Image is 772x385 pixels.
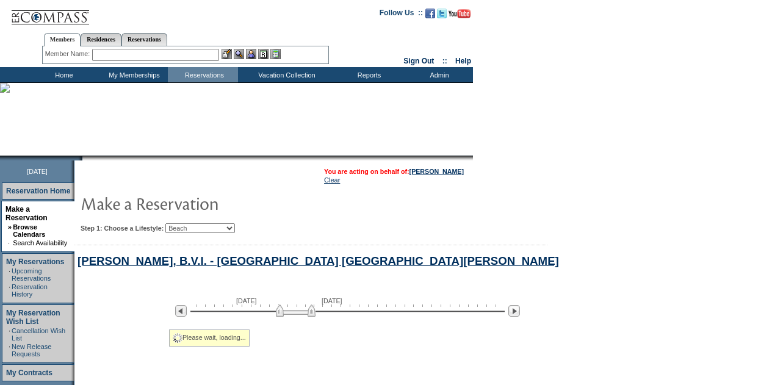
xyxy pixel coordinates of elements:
[246,49,256,59] img: Impersonate
[13,223,45,238] a: Browse Calendars
[12,283,48,298] a: Reservation History
[403,67,473,82] td: Admin
[6,187,70,195] a: Reservation Home
[8,223,12,231] b: »
[234,49,244,59] img: View
[168,67,238,82] td: Reservations
[12,327,65,342] a: Cancellation Wish List
[442,57,447,65] span: ::
[508,305,520,317] img: Next
[27,168,48,175] span: [DATE]
[175,305,187,317] img: Previous
[5,205,48,222] a: Make a Reservation
[333,67,403,82] td: Reports
[8,239,12,246] td: ·
[13,239,67,246] a: Search Availability
[81,191,325,215] img: pgTtlMakeReservation.gif
[409,168,464,175] a: [PERSON_NAME]
[12,343,51,358] a: New Release Requests
[45,49,92,59] div: Member Name:
[449,9,471,18] img: Subscribe to our YouTube Channel
[78,254,559,267] a: [PERSON_NAME], B.V.I. - [GEOGRAPHIC_DATA] [GEOGRAPHIC_DATA][PERSON_NAME]
[324,176,340,184] a: Clear
[173,333,182,343] img: spinner2.gif
[380,7,423,22] td: Follow Us ::
[324,168,464,175] span: You are acting on behalf of:
[222,49,232,59] img: b_edit.gif
[425,12,435,20] a: Become our fan on Facebook
[81,225,164,232] b: Step 1: Choose a Lifestyle:
[437,9,447,18] img: Follow us on Twitter
[449,12,471,20] a: Subscribe to our YouTube Channel
[322,297,342,304] span: [DATE]
[270,49,281,59] img: b_calculator.gif
[9,327,10,342] td: ·
[9,343,10,358] td: ·
[403,57,434,65] a: Sign Out
[27,67,98,82] td: Home
[98,67,168,82] td: My Memberships
[9,283,10,298] td: ·
[169,329,250,347] div: Please wait, loading...
[425,9,435,18] img: Become our fan on Facebook
[437,12,447,20] a: Follow us on Twitter
[236,297,257,304] span: [DATE]
[12,267,51,282] a: Upcoming Reservations
[455,57,471,65] a: Help
[78,156,82,160] img: promoShadowLeftCorner.gif
[82,156,84,160] img: blank.gif
[81,33,121,46] a: Residences
[6,257,64,266] a: My Reservations
[121,33,167,46] a: Reservations
[238,67,333,82] td: Vacation Collection
[44,33,81,46] a: Members
[6,309,60,326] a: My Reservation Wish List
[258,49,269,59] img: Reservations
[9,267,10,282] td: ·
[6,369,52,377] a: My Contracts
